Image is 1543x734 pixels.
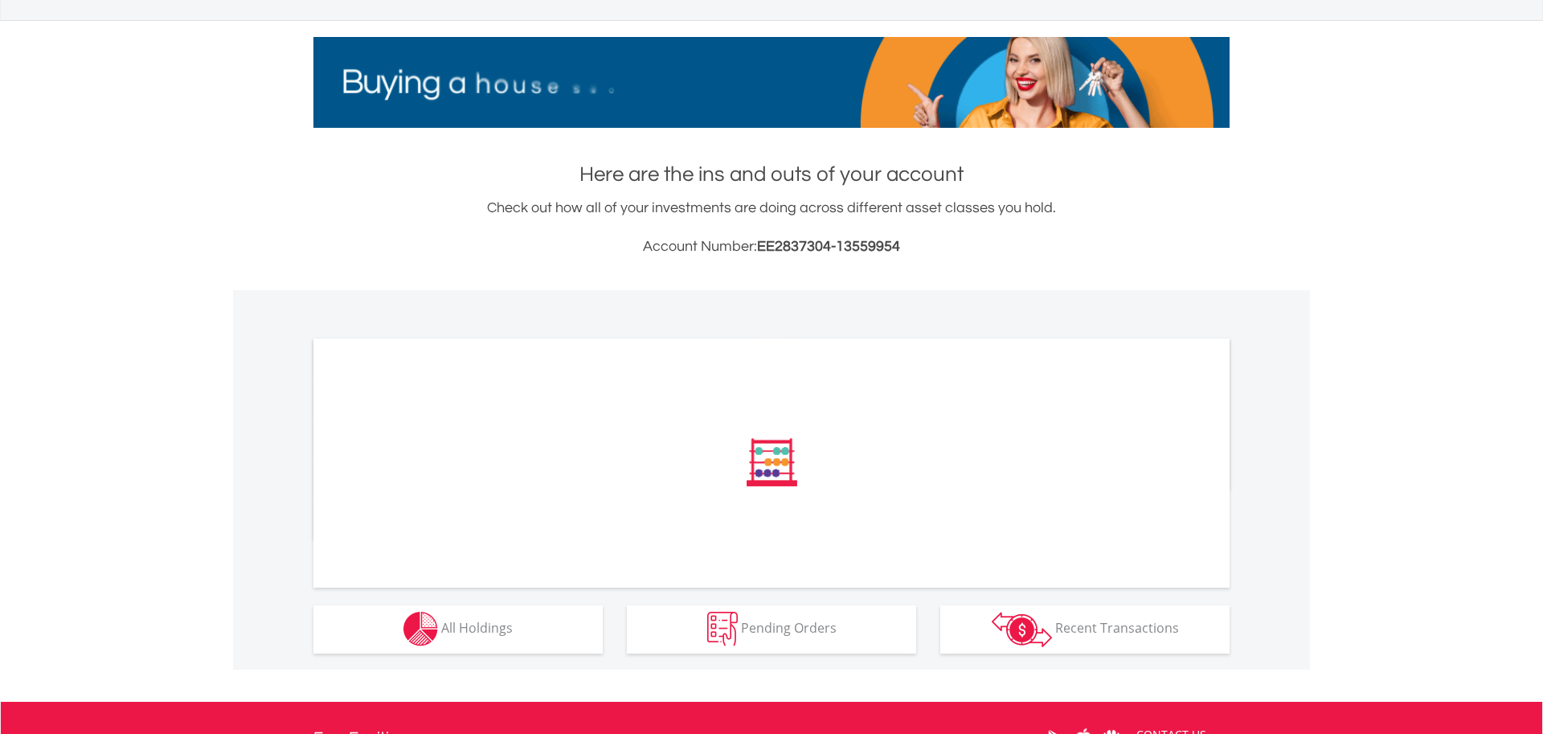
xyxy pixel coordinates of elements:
[757,239,900,254] span: EE2837304-13559954
[741,619,837,637] span: Pending Orders
[441,619,513,637] span: All Holdings
[992,612,1052,647] img: transactions-zar-wht.png
[313,236,1230,258] h3: Account Number:
[1055,619,1179,637] span: Recent Transactions
[313,605,603,654] button: All Holdings
[707,612,738,646] img: pending_instructions-wht.png
[313,197,1230,258] div: Check out how all of your investments are doing across different asset classes you hold.
[627,605,916,654] button: Pending Orders
[313,37,1230,128] img: EasyMortage Promotion Banner
[313,160,1230,189] h1: Here are the ins and outs of your account
[403,612,438,646] img: holdings-wht.png
[940,605,1230,654] button: Recent Transactions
